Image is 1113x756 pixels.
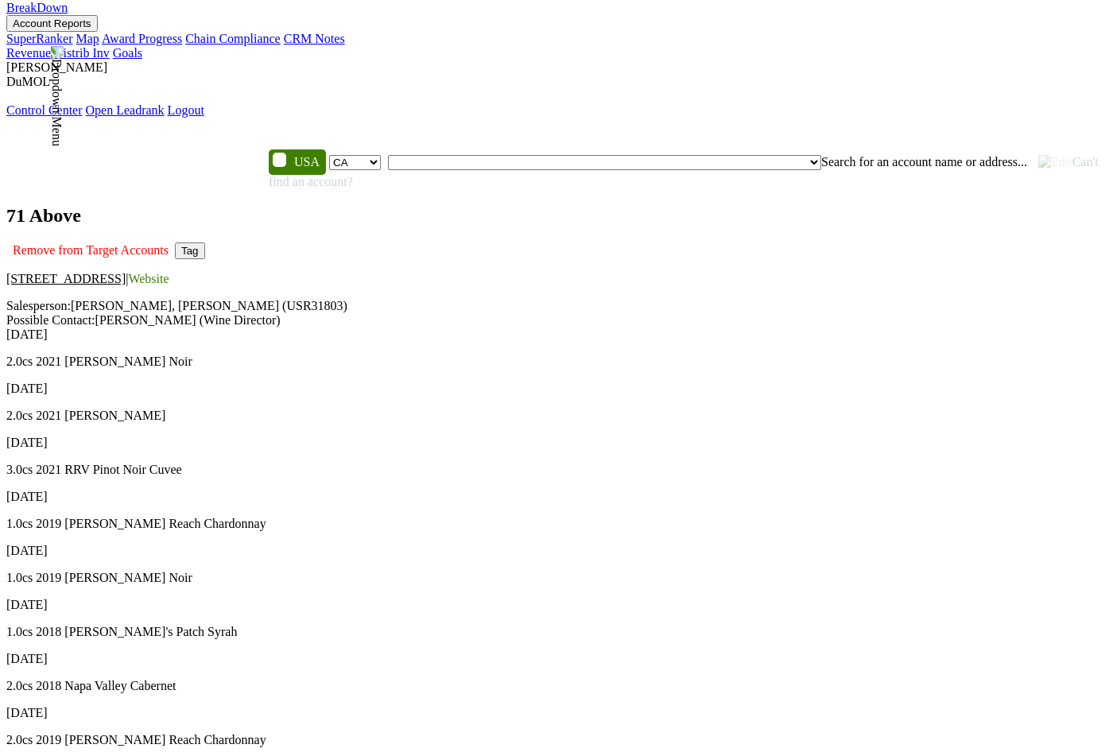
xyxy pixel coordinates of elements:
[6,409,1107,423] p: 2.0 cs 2021 [PERSON_NAME]
[6,436,1107,450] div: [DATE]
[6,32,73,45] a: SuperRanker
[86,103,165,117] a: Open Leadrank
[6,272,1107,286] p: |
[6,544,1107,558] div: [DATE]
[175,242,205,259] button: Tag
[128,272,169,285] a: Website
[6,46,51,60] a: Revenue
[6,15,98,32] button: Account Reports
[102,32,182,45] a: Award Progress
[49,46,64,146] img: Dropdown Menu
[54,46,110,60] a: Distrib Inv
[6,355,1107,369] p: 2.0 cs 2021 [PERSON_NAME] Noir
[13,243,169,257] span: Remove from Target Accounts
[6,463,1107,477] p: 3.0 cs 2021 RRV Pinot Noir Cuvee
[284,32,345,45] a: CRM Notes
[6,598,1107,612] div: [DATE]
[113,46,142,60] a: Goals
[6,205,1107,227] h2: 71 Above
[6,75,50,88] span: DuMOL
[185,32,281,45] a: Chain Compliance
[168,103,204,117] a: Logout
[6,517,1107,531] p: 1.0 cs 2019 [PERSON_NAME] Reach Chardonnay
[6,625,1107,639] p: 1.0 cs 2018 [PERSON_NAME]'s Patch Syrah
[6,679,1107,693] p: 2.0 cs 2018 Napa Valley Cabernet
[6,60,1107,75] div: [PERSON_NAME]
[6,272,126,285] a: [STREET_ADDRESS]
[6,382,1107,396] div: [DATE]
[6,1,68,14] a: BreakDown
[6,103,83,117] a: Control Center
[76,32,99,45] a: Map
[6,733,1107,747] p: 2.0 cs 2019 [PERSON_NAME] Reach Chardonnay
[6,313,1107,328] div: Possible Contact: [PERSON_NAME] (Wine Director)
[821,155,1027,169] span: Search for an account name or address...
[6,299,1107,313] div: Salesperson: [PERSON_NAME], [PERSON_NAME] (USR31803)
[1038,155,1072,169] img: Edit
[6,328,1107,342] div: [DATE]
[6,103,1107,118] div: Dropdown Menu
[6,490,1107,504] div: [DATE]
[269,155,1099,188] span: Can't find an account?
[6,32,1107,46] div: Account Reports
[6,706,1107,720] div: [DATE]
[6,652,1107,666] div: [DATE]
[6,571,1107,585] p: 1.0 cs 2019 [PERSON_NAME] Noir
